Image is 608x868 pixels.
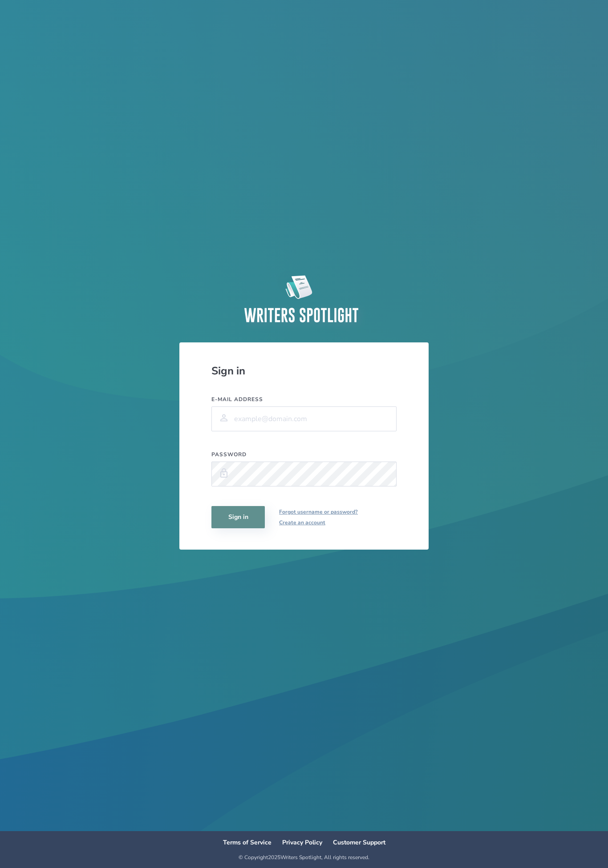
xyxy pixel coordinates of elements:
[211,506,265,528] button: Sign in
[239,854,369,861] div: © Copyright 2025 Writers Spotlight, All rights reserved.
[211,364,397,378] div: Sign in
[211,396,397,403] label: E-mail address
[282,838,322,847] a: Privacy Policy
[223,838,272,847] a: Terms of Service
[211,406,397,431] input: example@domain.com
[211,451,397,458] label: Password
[279,506,358,517] a: Forgot username or password?
[279,517,358,528] a: Create an account
[333,838,385,847] a: Customer Support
